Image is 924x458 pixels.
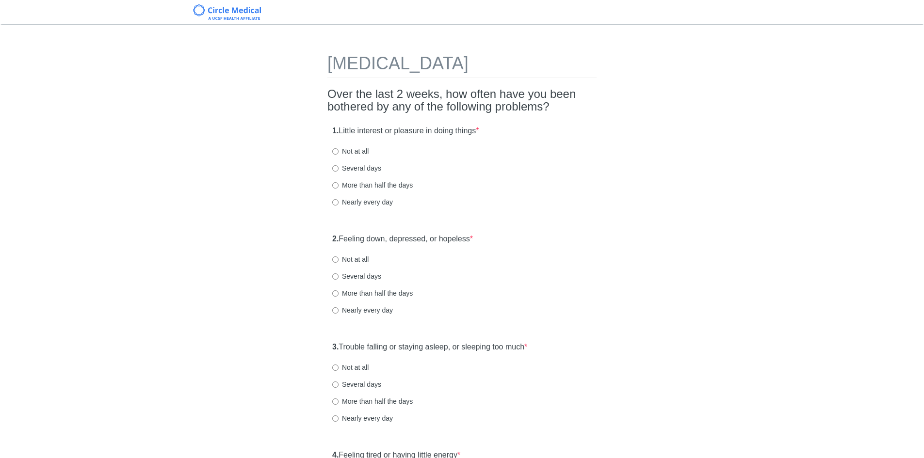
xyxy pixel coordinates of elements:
h2: Over the last 2 weeks, how often have you been bothered by any of the following problems? [327,88,597,113]
input: Several days [332,273,339,280]
label: Little interest or pleasure in doing things [332,126,479,137]
input: Nearly every day [332,307,339,314]
label: More than half the days [332,396,413,406]
input: Several days [332,165,339,172]
input: Not at all [332,148,339,155]
h1: [MEDICAL_DATA] [327,54,597,78]
input: More than half the days [332,290,339,297]
label: Trouble falling or staying asleep, or sleeping too much [332,342,527,353]
strong: 3. [332,343,339,351]
input: Nearly every day [332,415,339,422]
strong: 1. [332,126,339,135]
label: More than half the days [332,288,413,298]
label: Not at all [332,146,369,156]
label: Feeling down, depressed, or hopeless [332,234,473,245]
input: More than half the days [332,398,339,405]
label: Not at all [332,254,369,264]
label: Nearly every day [332,413,393,423]
img: Circle Medical Logo [193,4,261,20]
label: Several days [332,163,381,173]
label: Not at all [332,363,369,372]
label: Nearly every day [332,197,393,207]
input: Not at all [332,256,339,263]
label: Several days [332,271,381,281]
label: Nearly every day [332,305,393,315]
label: Several days [332,379,381,389]
input: Several days [332,381,339,388]
strong: 2. [332,235,339,243]
label: More than half the days [332,180,413,190]
input: Nearly every day [332,199,339,205]
input: Not at all [332,364,339,371]
input: More than half the days [332,182,339,189]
